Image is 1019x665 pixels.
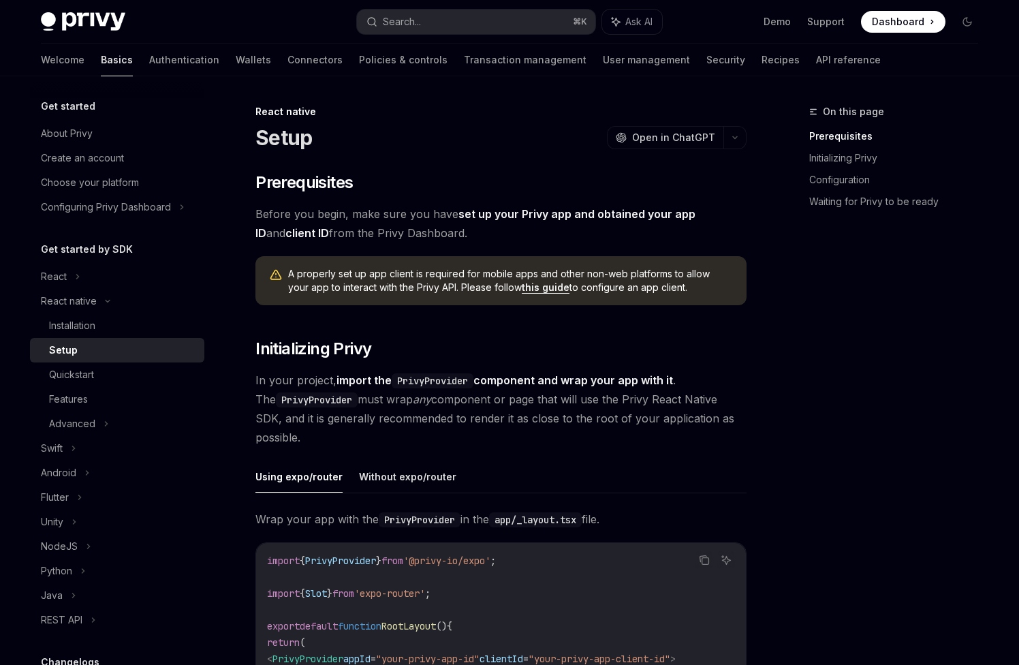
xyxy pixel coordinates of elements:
[267,653,272,665] span: <
[332,587,354,600] span: from
[359,461,456,493] button: Without expo/router
[49,416,95,432] div: Advanced
[762,44,800,76] a: Recipes
[354,587,425,600] span: 'expo-router'
[809,191,989,213] a: Waiting for Privy to be ready
[529,653,670,665] span: "your-privy-app-client-id"
[381,555,403,567] span: from
[602,10,662,34] button: Ask AI
[236,44,271,76] a: Wallets
[41,538,78,555] div: NodeJS
[255,461,343,493] button: Using expo/router
[255,125,312,150] h1: Setup
[861,11,945,33] a: Dashboard
[30,121,204,146] a: About Privy
[41,98,95,114] h5: Get started
[49,391,88,407] div: Features
[956,11,978,33] button: Toggle dark mode
[371,653,376,665] span: =
[327,587,332,600] span: }
[255,207,695,241] a: set up your Privy app and obtained your app ID
[522,281,569,294] a: this guide
[357,10,595,34] button: Search...⌘K
[300,620,338,632] span: default
[255,371,747,447] span: In your project, . The must wrap component or page that will use the Privy React Native SDK, and ...
[695,551,713,569] button: Copy the contents from the code block
[523,653,529,665] span: =
[403,555,490,567] span: '@privy-io/expo'
[809,169,989,191] a: Configuration
[41,293,97,309] div: React native
[30,338,204,362] a: Setup
[41,440,63,457] div: Swift
[343,653,371,665] span: appId
[809,147,989,169] a: Initializing Privy
[255,510,747,529] span: Wrap your app with the in the file.
[573,16,587,27] span: ⌘ K
[464,44,586,76] a: Transaction management
[425,587,430,600] span: ;
[300,636,305,649] span: (
[300,587,305,600] span: {
[255,204,747,243] span: Before you begin, make sure you have and from the Privy Dashboard.
[490,555,496,567] span: ;
[267,620,300,632] span: export
[41,514,63,530] div: Unity
[809,125,989,147] a: Prerequisites
[49,367,94,383] div: Quickstart
[717,551,735,569] button: Ask AI
[41,563,72,579] div: Python
[255,338,371,360] span: Initializing Privy
[101,44,133,76] a: Basics
[41,125,93,142] div: About Privy
[49,342,78,358] div: Setup
[807,15,845,29] a: Support
[625,15,653,29] span: Ask AI
[823,104,884,120] span: On this page
[489,512,582,527] code: app/_layout.tsx
[413,392,431,406] em: any
[41,587,63,604] div: Java
[436,620,447,632] span: ()
[272,653,343,665] span: PrivyProvider
[255,172,353,194] span: Prerequisites
[30,313,204,338] a: Installation
[41,465,76,481] div: Android
[30,362,204,387] a: Quickstart
[41,241,133,258] h5: Get started by SDK
[706,44,745,76] a: Security
[607,126,723,149] button: Open in ChatGPT
[305,555,376,567] span: PrivyProvider
[49,318,95,334] div: Installation
[338,620,381,632] span: function
[255,105,747,119] div: React native
[41,612,82,628] div: REST API
[381,620,436,632] span: RootLayout
[359,44,448,76] a: Policies & controls
[379,512,460,527] code: PrivyProvider
[269,268,283,282] svg: Warning
[603,44,690,76] a: User management
[30,387,204,412] a: Features
[376,653,480,665] span: "your-privy-app-id"
[30,146,204,170] a: Create an account
[383,14,421,30] div: Search...
[41,489,69,506] div: Flutter
[41,268,67,285] div: React
[41,150,124,166] div: Create an account
[267,587,300,600] span: import
[288,267,733,294] span: A properly set up app client is required for mobile apps and other non-web platforms to allow you...
[41,44,84,76] a: Welcome
[376,555,381,567] span: }
[41,199,171,215] div: Configuring Privy Dashboard
[276,392,358,407] code: PrivyProvider
[149,44,219,76] a: Authentication
[670,653,676,665] span: >
[816,44,881,76] a: API reference
[267,636,300,649] span: return
[287,44,343,76] a: Connectors
[41,174,139,191] div: Choose your platform
[447,620,452,632] span: {
[480,653,523,665] span: clientId
[764,15,791,29] a: Demo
